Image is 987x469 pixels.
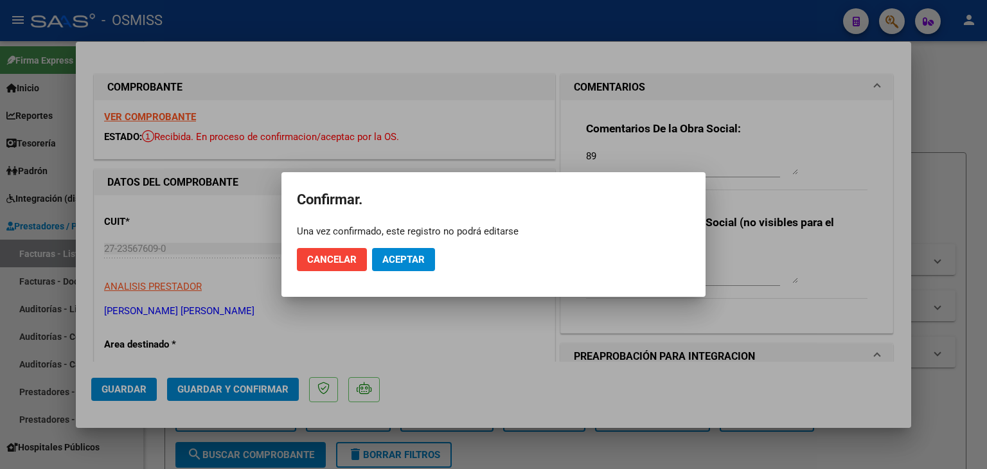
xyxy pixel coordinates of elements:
h2: Confirmar. [297,188,690,212]
span: Cancelar [307,254,357,265]
span: Aceptar [382,254,425,265]
button: Aceptar [372,248,435,271]
iframe: Intercom live chat [943,425,974,456]
div: Una vez confirmado, este registro no podrá editarse [297,225,690,238]
button: Cancelar [297,248,367,271]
